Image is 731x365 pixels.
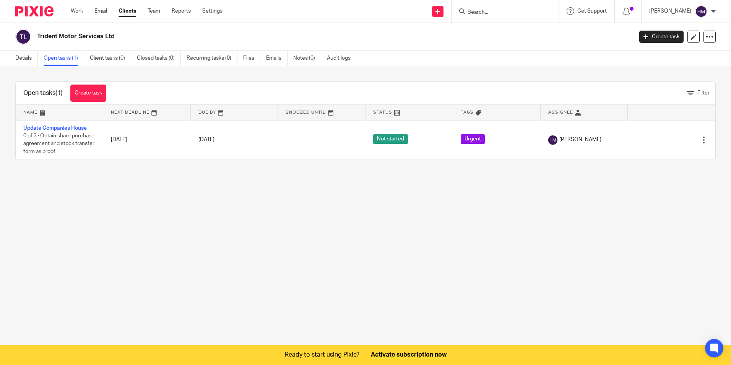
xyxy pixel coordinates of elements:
[577,8,607,14] span: Get Support
[70,85,106,102] a: Create task
[695,5,707,18] img: svg%3E
[90,51,131,66] a: Client tasks (0)
[461,110,474,114] span: Tags
[461,134,485,144] span: Urgent
[327,51,356,66] a: Audit logs
[639,31,684,43] a: Create task
[559,136,601,143] span: [PERSON_NAME]
[243,51,260,66] a: Files
[23,89,63,97] h1: Open tasks
[23,125,87,131] a: Update Companies House
[649,7,691,15] p: [PERSON_NAME]
[266,51,288,66] a: Emails
[15,51,38,66] a: Details
[15,29,31,45] img: svg%3E
[94,7,107,15] a: Email
[293,51,321,66] a: Notes (0)
[15,6,54,16] img: Pixie
[286,110,326,114] span: Snoozed Until
[44,51,84,66] a: Open tasks (1)
[103,120,191,160] td: [DATE]
[198,137,214,142] span: [DATE]
[148,7,160,15] a: Team
[697,90,710,96] span: Filter
[137,51,181,66] a: Closed tasks (0)
[187,51,237,66] a: Recurring tasks (0)
[373,110,392,114] span: Status
[23,133,94,154] span: 0 of 3 · Obtain share purchase agreement and stock transfer form as proof
[548,135,557,145] img: svg%3E
[467,9,536,16] input: Search
[119,7,136,15] a: Clients
[55,90,63,96] span: (1)
[71,7,83,15] a: Work
[37,33,510,41] h2: Trident Motor Services Ltd
[373,134,408,144] span: Not started
[202,7,223,15] a: Settings
[172,7,191,15] a: Reports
